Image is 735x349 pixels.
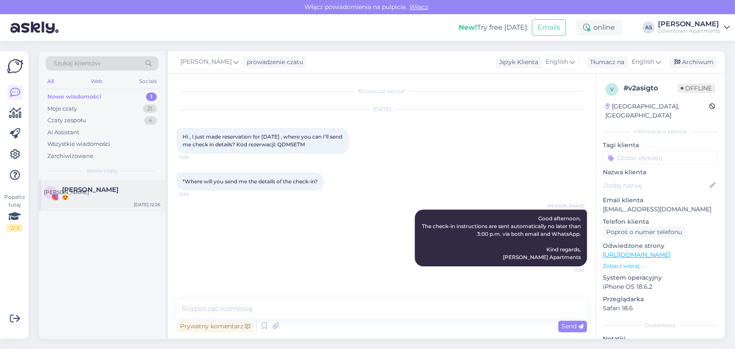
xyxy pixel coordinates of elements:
div: Web [89,76,104,87]
span: Nowe czaty [87,167,118,175]
div: Dodatkowy [603,321,718,329]
div: Informacje o kliencie [603,128,718,136]
span: English [546,57,568,67]
span: [PERSON_NAME] [44,189,89,195]
p: Tagi klienta [603,141,718,150]
div: Rozpoczął się czat [177,87,587,95]
div: AI Assistant [47,128,79,137]
div: Archiwum [669,56,717,68]
div: Socials [137,76,158,87]
p: System operacyjny [603,273,718,282]
div: 2 / 3 [7,224,22,232]
p: Odwiedzone strony [603,241,718,250]
span: Лариса Гай [62,186,118,194]
div: 1 [146,93,157,101]
a: [PERSON_NAME]Downtown Apartments [658,21,730,34]
div: Popatrz tutaj [7,193,22,232]
p: Safari 18.6 [603,304,718,313]
span: 12:50 [552,267,584,273]
div: 😍 [62,194,160,201]
b: New! [459,23,477,31]
p: Notatki [603,334,718,343]
div: 4 [144,116,157,125]
div: Try free [DATE]: [459,22,528,33]
span: Hi , I just made reservation for [DATE] , where you can I’ll send me check in details? Kod rezerw... [183,133,344,148]
span: *Where will you send me the details of the check-in? [183,178,318,185]
a: [URL][DOMAIN_NAME] [603,251,670,259]
div: Zarchiwizowane [47,152,93,161]
div: All [46,76,56,87]
div: Prywatny komentarz [177,321,254,332]
div: Tłumacz na [586,58,624,67]
div: [DATE] [177,105,587,113]
span: English [632,57,654,67]
div: Poproś o numer telefonu [603,226,685,238]
span: v [610,86,614,93]
span: Włącz [407,3,431,11]
span: 11:58 [179,154,211,161]
span: Szukaj klientów [53,59,100,68]
p: Nazwa klienta [603,168,718,177]
p: Email klienta [603,196,718,205]
button: Emails [532,19,566,36]
span: [PERSON_NAME] [180,57,232,67]
div: online [576,20,622,35]
div: AS [642,22,654,34]
div: # v2asigto [623,83,677,93]
span: Send [561,322,583,330]
p: Zobacz więcej ... [603,262,718,270]
span: [PERSON_NAME] [547,203,584,209]
p: iPhone OS 18.6.2 [603,282,718,291]
img: Askly Logo [7,58,23,74]
div: 21 [143,105,157,113]
input: Dodaj nazwę [603,181,708,190]
div: prowadzenie czatu [243,58,303,67]
input: Dodać etykietę [603,151,718,164]
div: Język Klienta [496,58,538,67]
div: Downtown Apartments [658,28,720,34]
span: Offline [677,83,715,93]
div: Czaty zespołu [47,116,86,125]
p: Telefon klienta [603,217,718,226]
div: [PERSON_NAME] [658,21,720,28]
div: [GEOGRAPHIC_DATA], [GEOGRAPHIC_DATA] [605,102,709,120]
p: [EMAIL_ADDRESS][DOMAIN_NAME] [603,205,718,214]
div: Wszystkie wiadomości [47,140,110,148]
p: Przeglądarka [603,295,718,304]
div: Moje czaty [47,105,77,113]
div: [DATE] 12:26 [134,201,160,208]
span: 11:59 [179,191,211,198]
div: Nowe wiadomości [47,93,101,101]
